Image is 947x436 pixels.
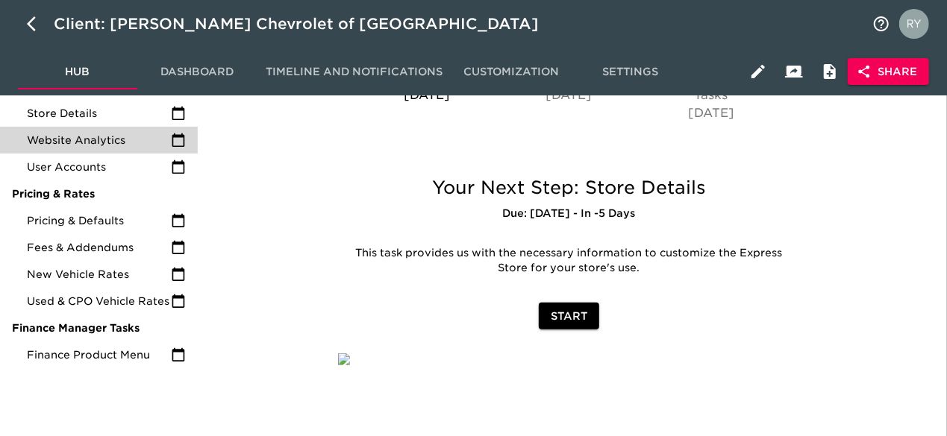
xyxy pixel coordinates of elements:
p: [DATE] [504,86,634,104]
div: Client: [PERSON_NAME] Chevrolet of [GEOGRAPHIC_DATA] [54,12,560,36]
span: Settings [580,63,681,81]
button: Share [848,58,929,86]
span: New Vehicle Rates [27,267,171,282]
span: Customization [460,63,562,81]
button: notifications [863,6,899,42]
span: Share [860,63,917,81]
button: Internal Notes and Comments [812,54,848,89]
span: User Accounts [27,159,171,174]
span: Finance Product Menu [27,347,171,362]
span: Dashboard [146,63,248,81]
img: qkibX1zbU72zw90W6Gan%2FTemplates%2FRjS7uaFIXtg43HUzxvoG%2F3e51d9d6-1114-4229-a5bf-f5ca567b6beb.jpg [338,353,350,365]
span: Website Analytics [27,133,171,148]
button: Start [539,303,599,330]
span: Fees & Addendums [27,240,171,255]
span: Hub [27,63,128,81]
button: Client View [776,54,812,89]
span: Pricing & Rates [12,186,186,201]
h6: Due: [DATE] - In -5 Days [338,206,800,222]
span: Used & CPO Vehicle Rates [27,294,171,309]
span: Start [551,307,587,326]
button: Edit Hub [740,54,776,89]
h5: Your Next Step: Store Details [338,176,800,200]
p: [DATE] [646,104,776,122]
p: [DATE] [362,86,492,104]
p: This task provides us with the necessary information to customize the Express Store for your stor... [349,246,789,276]
span: Timeline and Notifications [266,63,443,81]
span: Store Details [27,106,171,121]
span: Pricing & Defaults [27,213,171,228]
span: Finance Manager Tasks [12,320,186,335]
img: Profile [899,9,929,39]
